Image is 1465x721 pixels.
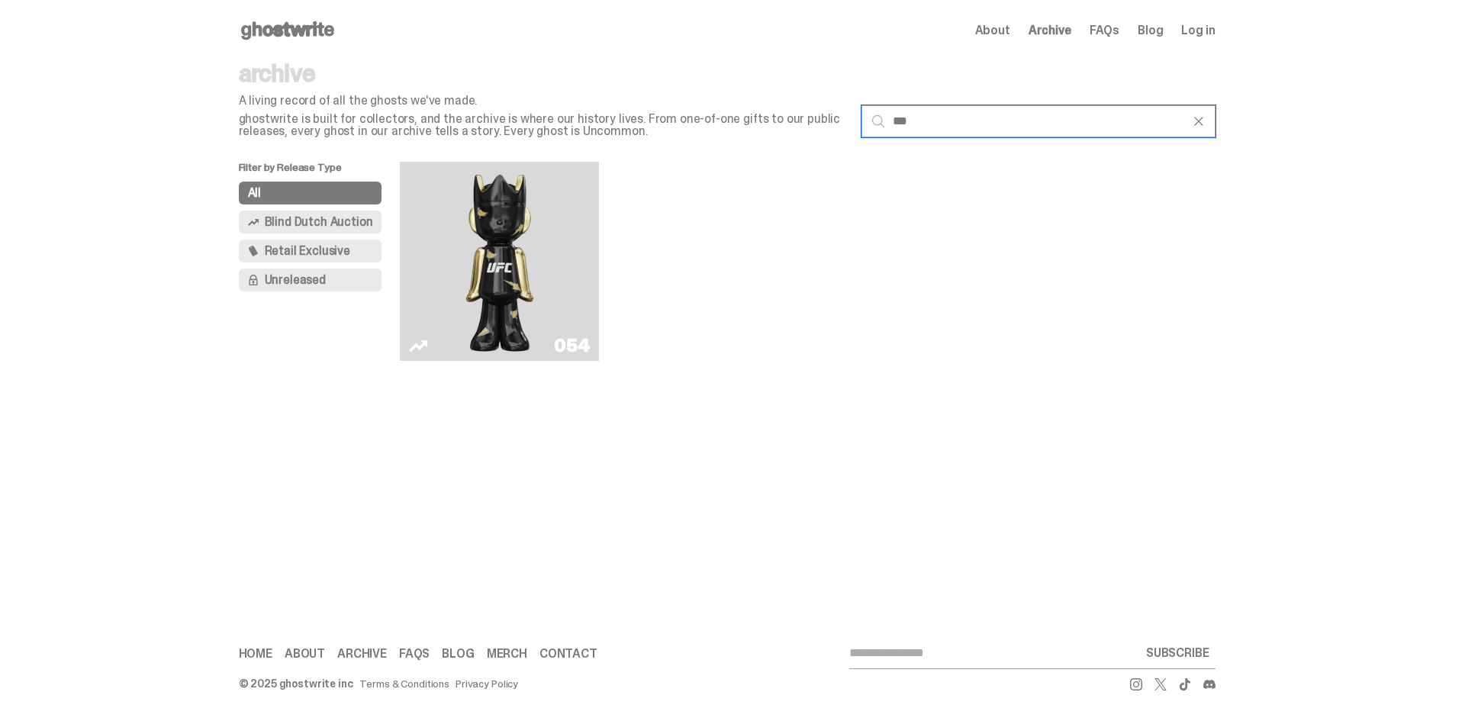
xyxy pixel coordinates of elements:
[239,678,353,689] div: © 2025 ghostwrite inc
[1029,24,1071,37] a: Archive
[975,24,1010,37] a: About
[1138,24,1163,37] a: Blog
[442,648,474,660] a: Blog
[359,678,449,689] a: Terms & Conditions
[265,274,326,286] span: Unreleased
[248,187,262,199] span: All
[239,113,849,137] p: ghostwrite is built for collectors, and the archive is where our history lives. From one-of-one g...
[456,678,518,689] a: Privacy Policy
[265,216,373,228] span: Blind Dutch Auction
[285,648,325,660] a: About
[239,162,401,182] p: Filter by Release Type
[239,95,849,107] p: A living record of all the ghosts we've made.
[409,168,590,355] a: Ruby
[239,182,382,204] button: All
[265,245,350,257] span: Retail Exclusive
[239,240,382,262] button: Retail Exclusive
[1181,24,1215,37] a: Log in
[459,168,540,355] img: Ruby
[239,211,382,233] button: Blind Dutch Auction
[1140,638,1215,668] button: SUBSCRIBE
[539,648,597,660] a: Contact
[239,648,272,660] a: Home
[239,269,382,291] button: Unreleased
[1090,24,1119,37] a: FAQs
[554,336,590,355] div: 054
[399,648,430,660] a: FAQs
[487,648,527,660] a: Merch
[337,648,387,660] a: Archive
[239,61,849,85] p: archive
